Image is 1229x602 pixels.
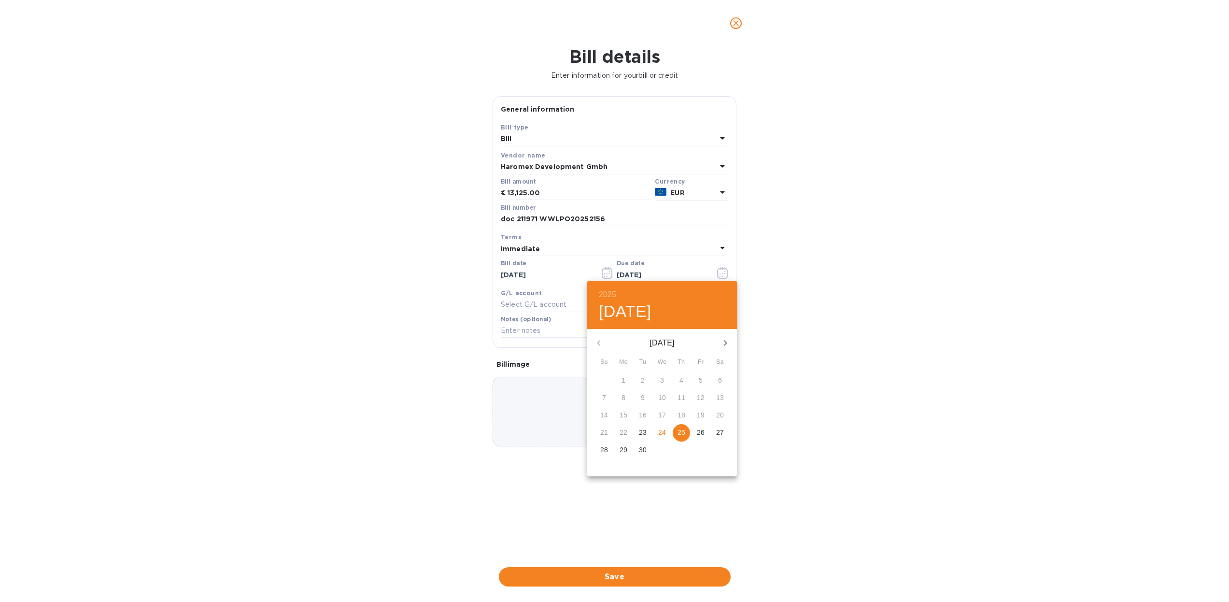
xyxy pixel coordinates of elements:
button: 28 [595,442,613,459]
button: 25 [673,424,690,442]
p: 26 [697,428,705,437]
p: 25 [678,428,685,437]
button: 30 [634,442,651,459]
span: Fr [692,358,709,367]
p: 27 [716,428,724,437]
button: [DATE] [599,301,651,322]
button: 2025 [599,288,616,301]
button: 24 [653,424,671,442]
span: Mo [615,358,632,367]
span: Sa [711,358,729,367]
span: Th [673,358,690,367]
span: Su [595,358,613,367]
p: 29 [620,445,627,455]
p: 23 [639,428,647,437]
p: 28 [600,445,608,455]
button: 23 [634,424,651,442]
p: 30 [639,445,647,455]
button: 26 [692,424,709,442]
button: 29 [615,442,632,459]
span: Tu [634,358,651,367]
span: We [653,358,671,367]
p: [DATE] [610,337,714,349]
p: 24 [658,428,666,437]
button: 27 [711,424,729,442]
